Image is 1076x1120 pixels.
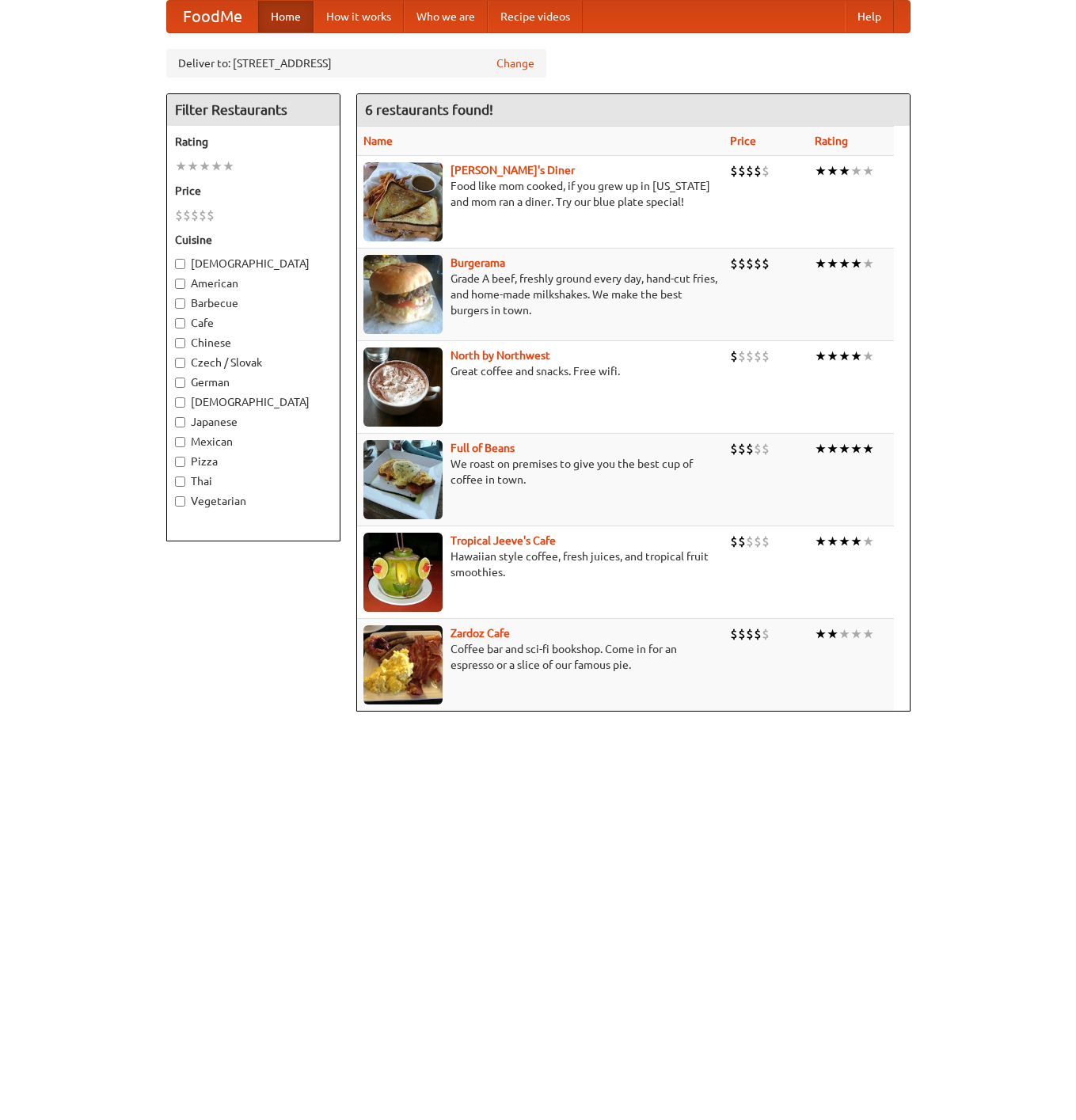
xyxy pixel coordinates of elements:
[815,135,848,147] a: Rating
[175,437,185,447] input: Mexican
[363,271,717,318] p: Grade A beef, freshly ground every day, hand-cut fries, and home-made milkshakes. We make the bes...
[211,158,222,175] li: ★
[746,440,754,457] li: $
[175,476,185,487] input: Thai
[451,442,515,454] a: Full of Beans
[175,279,185,289] input: American
[762,440,770,457] li: $
[175,355,332,370] label: Czech / Slovak
[365,102,493,117] ng-pluralize: 6 restaurants found!
[222,158,234,175] li: ★
[175,207,183,224] li: $
[862,440,874,457] li: ★
[175,338,185,348] input: Chinese
[363,533,443,612] img: jeeves.jpg
[404,1,488,32] a: Who we are
[363,178,717,210] p: Food like mom cooked, if you grew up in [US_STATE] and mom ran a diner. Try our blue plate special!
[730,135,756,147] a: Price
[850,255,862,272] li: ★
[754,533,762,550] li: $
[363,641,717,673] p: Coffee bar and sci-fi bookshop. Come in for an espresso or a slice of our famous pie.
[730,255,738,272] li: $
[175,394,332,410] label: [DEMOGRAPHIC_DATA]
[850,162,862,180] li: ★
[175,183,332,199] h5: Price
[754,255,762,272] li: $
[363,135,393,147] a: Name
[838,533,850,550] li: ★
[451,534,556,547] b: Tropical Jeeve's Cafe
[175,473,332,489] label: Thai
[815,440,827,457] li: ★
[862,533,874,550] li: ★
[730,533,738,550] li: $
[754,347,762,365] li: $
[762,255,770,272] li: $
[815,162,827,180] li: ★
[199,158,211,175] li: ★
[762,347,770,365] li: $
[451,627,510,640] a: Zardoz Cafe
[850,347,862,365] li: ★
[175,434,332,450] label: Mexican
[183,207,191,224] li: $
[363,255,443,334] img: burgerama.jpg
[827,440,838,457] li: ★
[363,456,717,488] p: We roast on premises to give you the best cup of coffee in town.
[746,347,754,365] li: $
[175,298,185,309] input: Barbecue
[827,625,838,643] li: ★
[175,259,185,269] input: [DEMOGRAPHIC_DATA]
[175,374,332,390] label: German
[738,255,746,272] li: $
[175,417,185,427] input: Japanese
[762,533,770,550] li: $
[862,625,874,643] li: ★
[754,440,762,457] li: $
[175,315,332,331] label: Cafe
[762,625,770,643] li: $
[762,162,770,180] li: $
[815,625,827,643] li: ★
[175,358,185,368] input: Czech / Slovak
[167,1,258,32] a: FoodMe
[451,349,550,362] a: North by Northwest
[815,255,827,272] li: ★
[862,255,874,272] li: ★
[746,162,754,180] li: $
[488,1,583,32] a: Recipe videos
[314,1,404,32] a: How it works
[363,440,443,519] img: beans.jpg
[175,232,332,248] h5: Cuisine
[451,256,505,269] a: Burgerama
[850,440,862,457] li: ★
[175,275,332,291] label: American
[738,162,746,180] li: $
[838,347,850,365] li: ★
[363,549,717,580] p: Hawaiian style coffee, fresh juices, and tropical fruit smoothies.
[187,158,199,175] li: ★
[746,255,754,272] li: $
[827,533,838,550] li: ★
[838,440,850,457] li: ★
[258,1,314,32] a: Home
[175,335,332,351] label: Chinese
[730,347,738,365] li: $
[175,295,332,311] label: Barbecue
[730,440,738,457] li: $
[845,1,894,32] a: Help
[175,256,332,271] label: [DEMOGRAPHIC_DATA]
[827,347,838,365] li: ★
[175,158,187,175] li: ★
[191,207,199,224] li: $
[815,533,827,550] li: ★
[451,164,575,177] a: [PERSON_NAME]'s Diner
[363,162,443,241] img: sallys.jpg
[175,454,332,469] label: Pizza
[862,162,874,180] li: ★
[850,625,862,643] li: ★
[838,255,850,272] li: ★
